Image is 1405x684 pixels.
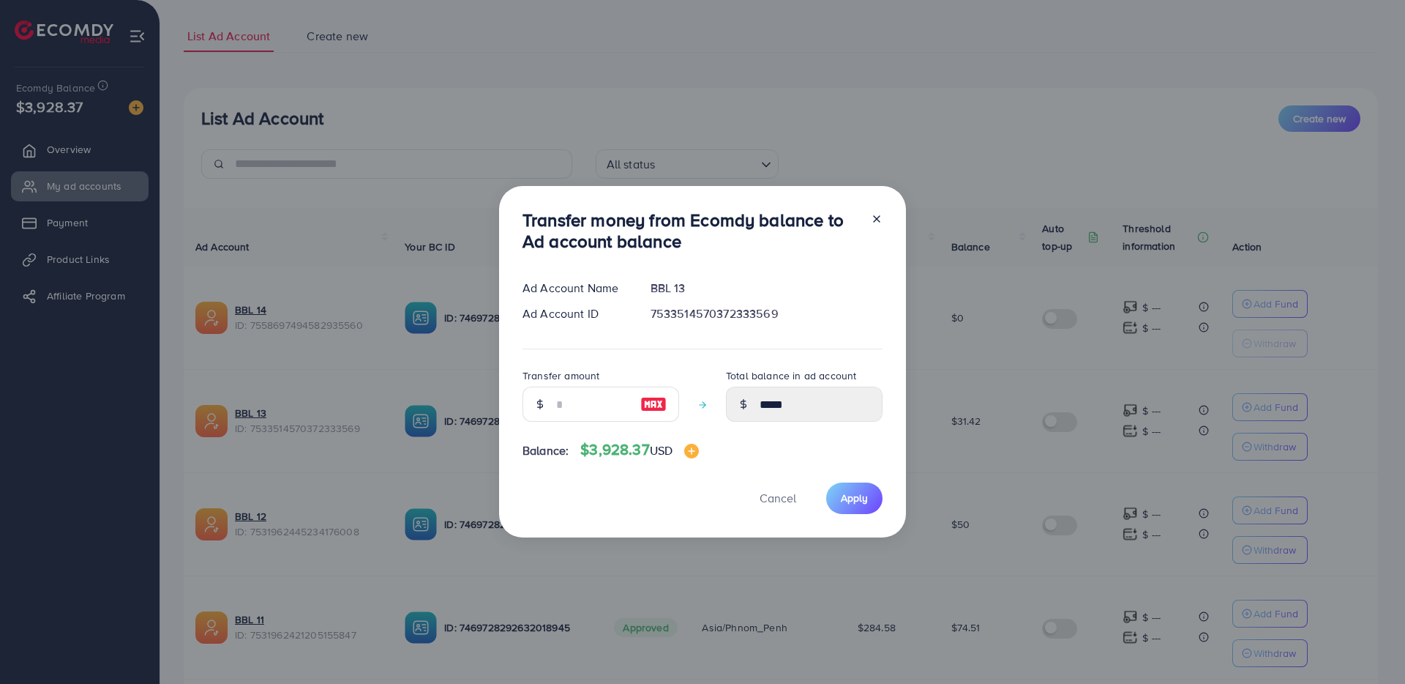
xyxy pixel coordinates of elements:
[639,305,894,322] div: 7533514570372333569
[522,442,569,459] span: Balance:
[726,368,856,383] label: Total balance in ad account
[741,483,814,514] button: Cancel
[511,280,639,297] div: Ad Account Name
[640,395,667,413] img: image
[1343,618,1394,673] iframe: Chat
[522,368,599,383] label: Transfer amount
[841,491,868,505] span: Apply
[511,305,639,322] div: Ad Account ID
[826,483,883,514] button: Apply
[684,444,699,458] img: image
[639,280,894,297] div: BBL 13
[760,490,796,506] span: Cancel
[580,441,699,459] h4: $3,928.37
[522,209,859,252] h3: Transfer money from Ecomdy balance to Ad account balance
[650,442,672,458] span: USD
